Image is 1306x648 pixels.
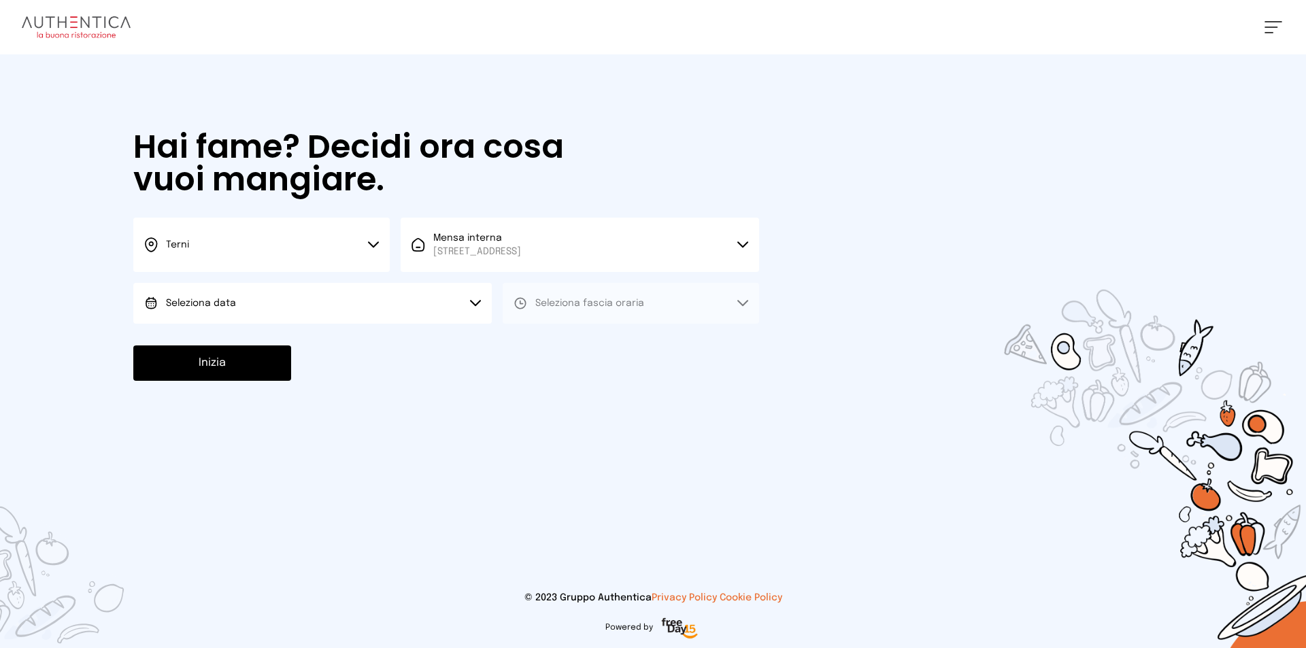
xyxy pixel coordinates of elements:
span: [STREET_ADDRESS] [433,245,521,258]
button: Seleziona fascia oraria [503,283,759,324]
img: logo.8f33a47.png [22,16,131,38]
img: sticker-selezione-mensa.70a28f7.png [925,211,1306,648]
span: Seleziona fascia oraria [535,299,644,308]
p: © 2023 Gruppo Authentica [22,591,1284,604]
span: Powered by [605,622,653,633]
a: Privacy Policy [652,593,717,602]
span: Mensa interna [433,231,521,258]
button: Terni [133,218,390,272]
button: Seleziona data [133,283,492,324]
span: Terni [166,240,189,250]
a: Cookie Policy [720,593,782,602]
button: Mensa interna[STREET_ADDRESS] [401,218,759,272]
img: logo-freeday.3e08031.png [658,615,701,643]
h1: Hai fame? Decidi ora cosa vuoi mangiare. [133,131,603,196]
button: Inizia [133,345,291,381]
span: Seleziona data [166,299,236,308]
